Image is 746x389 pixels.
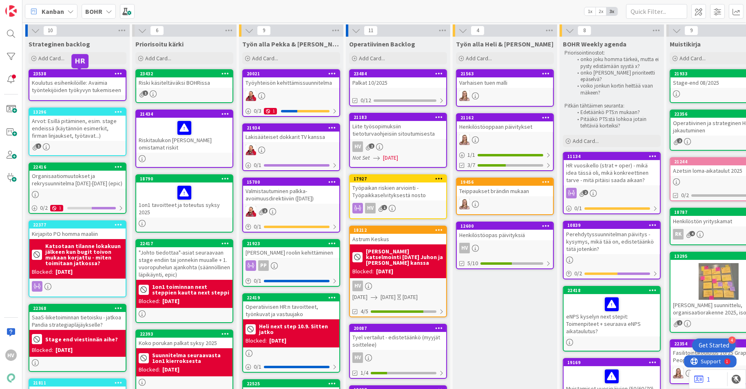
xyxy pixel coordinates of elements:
span: 0/2 [681,191,689,200]
div: Astrum Keskus [350,234,446,244]
div: 23484 [354,71,446,77]
img: JS [246,90,256,101]
div: Blocked: [32,346,53,354]
a: 15700Valmistautuminen palkka-avoimuusdirektiiviin ([DATE])JS0/1 [242,178,340,233]
div: IH [457,199,553,209]
div: HV [459,243,470,253]
img: IH [459,90,470,101]
div: [DATE] [269,336,286,345]
a: 13296Arvot: Esillä pitäminen, esim. stage endeissä (käytännön esimerkit, firman linjaukset, työta... [29,108,126,156]
div: 13296 [29,108,126,116]
div: HV [352,141,363,152]
span: Priorisoitu kärki [135,40,184,48]
div: 18790 [140,176,232,182]
div: 23538Koulutus esihenkilöille: Avaimia työntekijöiden työkyvyn tukemiseen [29,70,126,95]
span: Add Card... [466,55,492,62]
a: 20021Työyhteisön kehittämissuunnitelmaJS0/31 [242,69,340,117]
div: 10839Perehdytyssuunnitelman päivitys - kysymys, mikä tää on, edistetäänkö tätä jotenkin? [564,222,660,254]
div: 22393 [140,331,232,337]
div: 21183Liite työsopimuksiin tietoturvaohjeisiin sitoutumisesta [350,114,446,139]
span: 1/4 [361,369,368,377]
div: 0/2 [564,268,660,279]
span: 2x [595,7,607,15]
span: Add Card... [680,55,706,62]
span: 5/10 [467,259,478,268]
div: 11134 [567,154,660,159]
div: Henkilöstöoppaan päivitykset [457,121,553,132]
span: Operatiivinen Backlog [349,40,415,48]
span: Strateginen backlog [29,40,90,48]
div: 0/1 [564,203,660,213]
div: Palkat 10/2025 [350,77,446,88]
div: 1 [264,108,277,114]
span: 0 / 2 [574,269,582,278]
div: 23432 [136,70,232,77]
div: 22525 [243,380,339,387]
div: 21923 [247,241,339,246]
span: 4/5 [361,307,368,316]
img: IH [459,134,470,145]
p: Priorisointinostot: [564,50,659,56]
span: Kanban [42,7,64,16]
div: 0/31 [243,106,339,116]
span: Add Card... [573,137,599,145]
div: 23432Riski käsiteltäväksi BOHRissa [136,70,232,88]
div: 21811 [33,380,126,386]
div: Blocked: [139,365,160,374]
div: 13296 [33,109,126,115]
div: 21162Henkilöstöoppaan päivitykset [457,114,553,132]
div: 11134HR vuosikello (strat + oper) - mikä idea tässä oli, mikä konkreettinen tarve - mitä pitäisi ... [564,153,660,185]
a: 21183Liite työsopimuksiin tietoturvaohjeisiin sitoutumisestaHVNot Set[DATE] [349,113,447,168]
img: JS [246,206,256,217]
div: 0/1 [243,160,339,170]
div: 1 [42,3,44,10]
div: Valmistautuminen palkka-avoimuusdirektiiviin ([DATE]) [243,186,339,204]
div: 22419 [247,295,339,301]
div: 21923[PERSON_NAME] roolin kehittäminen [243,240,339,258]
div: Perehdytyssuunnitelman päivitys - kysymys, mikä tää on, edistetäänkö tätä jotenkin? [564,229,660,254]
div: 0/1 [243,362,339,372]
div: 20021 [243,70,339,77]
div: 22368 [33,305,126,311]
div: Varhaisen tuen malli [457,77,553,88]
div: [DATE] [403,293,418,301]
a: 21934Lakisääteiset dokkarit TV kanssaJS0/1 [242,123,340,171]
div: 10839 [564,222,660,229]
span: 1x [584,7,595,15]
div: 21923 [243,240,339,247]
a: 21162Henkilöstöoppaan päivityksetIH1/13/7 [456,113,554,171]
div: Tyel vertailut - edistetäänkö (myyjät soittelee) [350,332,446,350]
h5: HR [75,57,85,65]
div: Teippaukset brändin mukaan [457,186,553,196]
div: 1/1 [457,150,553,160]
div: 19169 [567,360,660,365]
div: [DATE] [55,346,73,354]
b: Stage end viestinnän aihe? [45,336,118,342]
div: 22368 [29,305,126,312]
span: 4 [471,26,485,35]
a: 1 [694,374,710,384]
b: Heli next step 10.9. Sitten jatko [259,323,337,335]
div: [PERSON_NAME] roolin kehittäminen [243,247,339,258]
a: 22419Operatiivisen HR:n tavoitteet, työnkuvat ja vastuujakoHeli next step 10.9. Sitten jatkoBlock... [242,293,340,373]
span: 0 / 1 [254,222,261,231]
div: HV [457,243,553,253]
div: 12600 [460,223,553,229]
span: 2 [677,320,682,325]
div: 21934 [243,124,339,132]
span: 11 [364,26,378,35]
div: 19456 [460,179,553,185]
span: Support [17,1,37,11]
div: 13296Arvot: Esillä pitäminen, esim. stage endeissä (käytännön esimerkit, firman linjaukset, työta... [29,108,126,141]
div: "Johto tiedottaa"-asiat seuraavaan stage endiin tai jonnekin muualle + 1. vuoropuhelun ajankohta ... [136,247,232,280]
div: Kirjapito PO homma maaliin [29,229,126,239]
span: 0 / 2 [40,204,48,212]
div: JS [243,206,339,217]
span: 8 [578,26,591,35]
div: 0/21 [29,203,126,213]
span: Työn alla Pekka & Juhani [242,40,340,48]
div: 22416Organisaatiomuutokset ja rekrysuunnitelma [DATE]-[DATE] (epic) [29,163,126,189]
div: Blocked: [139,297,160,305]
div: 22416 [33,164,126,170]
a: 187901on1 tavoitteet ja toteutus syksy 2025 [135,174,233,233]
